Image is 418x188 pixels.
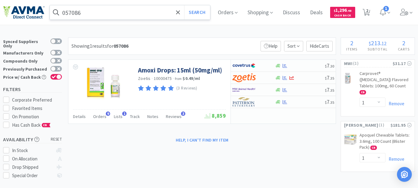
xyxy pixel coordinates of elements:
a: $1,296.48Cash Back [330,4,355,21]
button: Search [184,5,210,20]
span: 213 [371,39,380,47]
span: 8,859 [205,112,226,119]
a: Apoquel Chewable Tablets: 3.6mg, 100 Count (Blister Pack) CB [360,132,412,153]
span: CB [42,123,48,127]
span: $ [325,88,327,93]
span: . 35 [330,100,334,105]
span: CB [371,146,377,150]
span: MWI [344,60,352,67]
span: Cash Back [334,14,351,18]
span: 2 [402,39,405,47]
p: (3 Reviews) [176,85,197,92]
div: Price w/ Cash Back [3,74,47,79]
span: 1,296 [334,7,351,13]
strong: $0.49 / ml [183,76,200,81]
h4: Subtotal [362,46,393,52]
button: Help, I can't find my item [172,135,232,145]
span: reset [51,136,62,143]
div: Showing 1 results [71,42,128,50]
a: Zoetis [138,76,151,81]
img: e7821dc9b4ae4cf99796430191cf882a_776176.jpeg [344,133,356,146]
span: $ [369,40,371,46]
div: $31.17 [393,60,412,67]
div: $181.95 [390,122,412,129]
a: Carprovet® ([MEDICAL_DATA]) Flavored Tablets: 100mg, 60 Count CB [360,71,412,97]
span: ( 1 ) [378,122,390,128]
span: 3 [181,111,185,116]
span: . 35 [330,88,334,93]
p: Hide Carts [306,41,333,51]
span: 1 [383,6,389,11]
h4: Items [341,46,362,52]
span: . 30 [330,64,334,68]
span: $ [325,76,327,81]
span: [PERSON_NAME] [344,122,378,129]
a: Remove [386,156,404,162]
div: Previously Purchased [3,66,47,71]
img: 2054110d5bdf4ab095af6eea5f645e4f_742573.png [344,72,351,84]
span: ( 1 ) [352,60,393,67]
span: Orders [93,114,106,119]
span: 10000475 [154,76,172,81]
span: 7 [325,74,334,81]
input: Search by item, sku, manufacturer, ingredient, size... [50,5,210,20]
h5: Filters [3,86,62,93]
a: Deals [308,10,325,15]
span: . 48 [347,9,351,13]
div: . [362,40,393,46]
div: Open Intercom Messenger [397,167,412,182]
div: Drop Shipped [12,164,53,171]
div: Compounds Only [3,58,47,63]
span: Sort [284,41,303,51]
span: . 35 [330,76,334,81]
span: 7 [325,62,334,69]
img: f6b2451649754179b5b4e0c70c3f7cb0_2.png [232,85,256,94]
h4: Carts [393,46,415,52]
div: Corporate Preferred [12,96,62,104]
span: · [173,76,174,81]
img: e4e33dab9f054f5782a47901c742baa9_102.png [3,6,45,19]
span: CB [360,90,366,94]
div: Favorited Items [12,105,62,112]
span: 1 [122,111,127,116]
span: from [175,77,182,81]
h5: Availability [3,136,62,143]
span: $ [334,9,335,13]
div: Manufacturers Only [3,50,47,55]
strong: 057086 [114,43,128,49]
span: $ [325,100,327,105]
span: Details [73,114,86,119]
img: f5e969b455434c6296c6d81ef179fa71_3.png [232,97,256,107]
img: a673e5ab4e5e497494167fe422e9a3ab.png [232,73,256,82]
div: On Promotion [12,113,62,120]
span: 12 [381,40,386,46]
div: Special Order [12,172,53,179]
a: Amoxi Drops: 15ml (50mg/ml) [138,66,222,74]
div: In Stock [12,147,53,154]
span: 7 [325,86,334,93]
a: Remove [386,101,404,107]
img: 77fca1acd8b6420a9015268ca798ef17_1.png [232,61,256,70]
div: Synced Suppliers Only [3,38,47,48]
a: 2 [360,11,373,16]
span: for [107,43,128,49]
span: Track [130,114,140,119]
img: 315e346fe50148718aced3402cdb4b90_152347.jpeg [73,66,135,101]
span: Lists [114,114,123,119]
a: Discuss [280,10,303,15]
span: 2 [350,39,353,47]
span: · [152,76,153,81]
span: $ [325,64,327,68]
span: Reviews [166,114,182,119]
span: 9 [106,111,110,116]
p: Help [261,41,281,51]
span: Has Cash Back [12,122,51,128]
span: 7 [325,98,334,105]
span: Notes [147,114,158,119]
div: On Allocation [12,155,53,163]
